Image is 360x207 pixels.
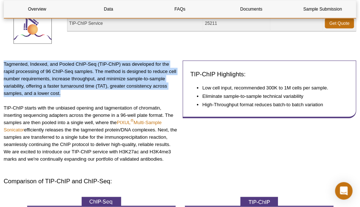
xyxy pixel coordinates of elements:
li: High-Throughput format reduces batch-to batch variation [202,101,341,108]
h3: TIP-ChIP Highlights: [190,70,349,79]
a: Sample Submission [290,0,356,18]
a: Get Quote [325,18,354,28]
a: FAQs [147,0,213,18]
img: TIP-ChIP Service [13,5,52,44]
td: 25211 [203,16,271,31]
a: Overview [4,0,70,18]
p: Tagmented, Indexed, and Pooled ChIP-Seq (TIP-ChIP) was developed for the rapid processing of 96 C... [4,61,177,97]
td: TIP-ChIP Service [67,16,203,31]
li: Eliminate sample-to-sample technical variability [202,93,341,100]
p: TIP-ChIP starts with the unbiased opening and tagmentation of chromatin, inserting sequencing ada... [4,104,177,163]
a: Data [76,0,142,18]
li: Low cell input, recommended 300K to 1M cells per sample. [202,84,341,92]
a: Documents [218,0,284,18]
sup: ® [131,119,133,123]
h3: Comparison of TIP-ChIP and ChIP-Seq: [4,177,356,186]
div: Open Intercom Messenger [335,182,353,200]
